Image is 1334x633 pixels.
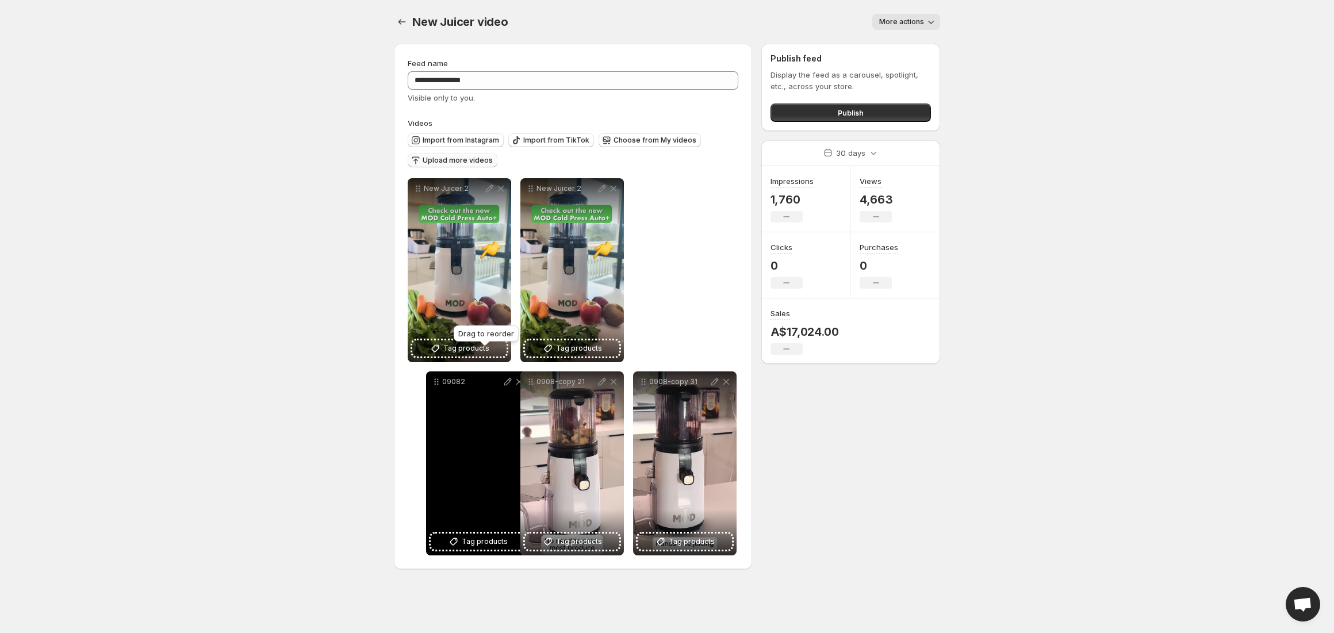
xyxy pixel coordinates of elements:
[770,53,931,64] h2: Publish feed
[536,184,596,193] p: New Juicer 2
[1286,587,1320,622] div: Open chat
[838,107,864,118] span: Publish
[638,534,732,550] button: Tag products
[770,241,792,253] h3: Clicks
[525,340,619,356] button: Tag products
[770,103,931,122] button: Publish
[770,193,814,206] p: 1,760
[426,371,530,555] div: 09082Tag products
[520,371,624,555] div: 0908-copy 21Tag products
[394,14,410,30] button: Settings
[860,175,881,187] h3: Views
[860,241,898,253] h3: Purchases
[523,136,589,145] span: Import from TikTok
[424,184,484,193] p: New Juicer 2
[599,133,701,147] button: Choose from My videos
[770,69,931,92] p: Display the feed as a carousel, spotlight, etc., across your store.
[408,118,432,128] span: Videos
[770,325,839,339] p: A$17,024.00
[508,133,594,147] button: Import from TikTok
[770,308,790,319] h3: Sales
[408,59,448,68] span: Feed name
[408,93,475,102] span: Visible only to you.
[556,343,602,354] span: Tag products
[614,136,696,145] span: Choose from My videos
[408,178,511,362] div: New Juicer 2Tag products
[860,259,898,273] p: 0
[520,178,624,362] div: New Juicer 2Tag products
[412,340,507,356] button: Tag products
[412,15,508,29] span: New Juicer video
[423,156,493,165] span: Upload more videos
[770,259,803,273] p: 0
[442,377,502,386] p: 09082
[423,136,499,145] span: Import from Instagram
[462,536,508,547] span: Tag products
[536,377,596,386] p: 0908-copy 21
[408,154,497,167] button: Upload more videos
[770,175,814,187] h3: Impressions
[408,133,504,147] button: Import from Instagram
[556,536,602,547] span: Tag products
[860,193,892,206] p: 4,663
[443,343,489,354] span: Tag products
[879,17,924,26] span: More actions
[525,534,619,550] button: Tag products
[633,371,737,555] div: 0908-copy 31Tag products
[431,534,525,550] button: Tag products
[872,14,940,30] button: More actions
[649,377,709,386] p: 0908-copy 31
[836,147,865,159] p: 30 days
[669,536,715,547] span: Tag products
